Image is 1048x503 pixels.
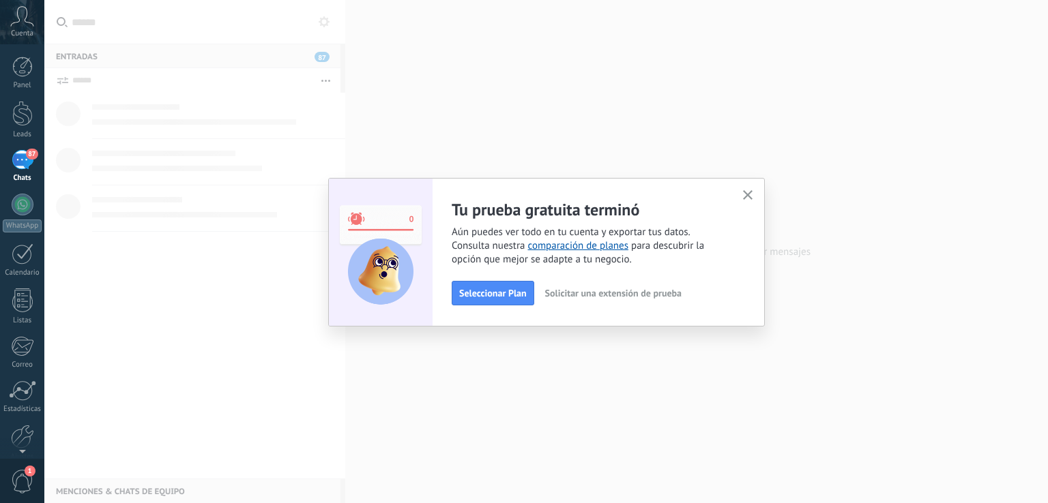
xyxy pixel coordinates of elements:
[452,281,534,305] button: Seleccionar Plan
[3,219,42,232] div: WhatsApp
[26,149,38,159] span: 87
[545,288,682,298] span: Solicitar una extensión de prueba
[3,130,42,139] div: Leads
[3,81,42,90] div: Panel
[3,269,42,277] div: Calendario
[25,466,35,476] span: 1
[3,174,42,183] div: Chats
[539,283,688,303] button: Solicitar una extensión de prueba
[3,361,42,369] div: Correo
[452,199,726,220] h2: Tu prueba gratuita terminó
[11,29,33,38] span: Cuenta
[459,288,527,298] span: Seleccionar Plan
[3,405,42,414] div: Estadísticas
[527,239,628,252] a: comparación de planes
[452,226,726,266] span: Aún puedes ver todo en tu cuenta y exportar tus datos. Consulta nuestra para descubrir la opción ...
[3,316,42,325] div: Listas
